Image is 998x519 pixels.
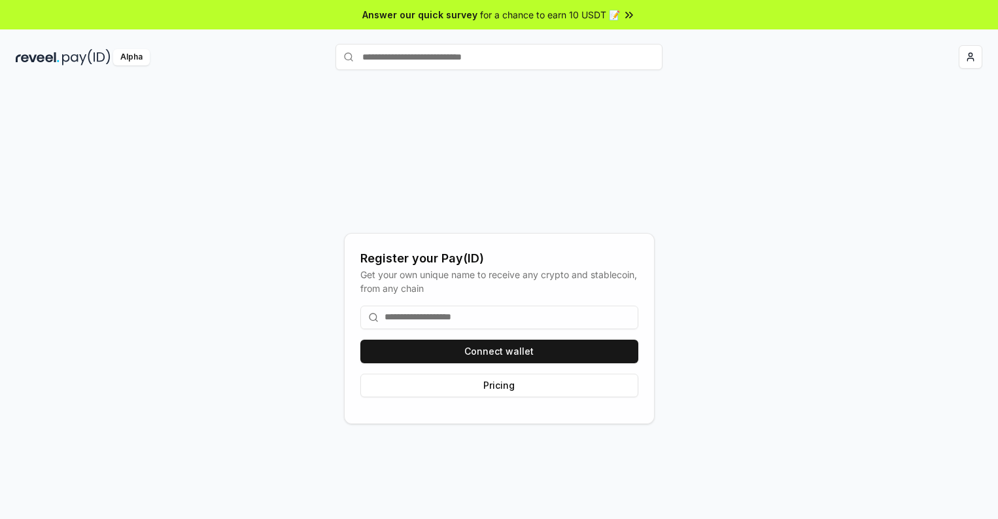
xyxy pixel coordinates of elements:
img: reveel_dark [16,49,60,65]
div: Get your own unique name to receive any crypto and stablecoin, from any chain [360,268,638,295]
span: for a chance to earn 10 USDT 📝 [480,8,620,22]
button: Pricing [360,374,638,397]
img: pay_id [62,49,111,65]
div: Alpha [113,49,150,65]
span: Answer our quick survey [362,8,477,22]
button: Connect wallet [360,340,638,363]
div: Register your Pay(ID) [360,249,638,268]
